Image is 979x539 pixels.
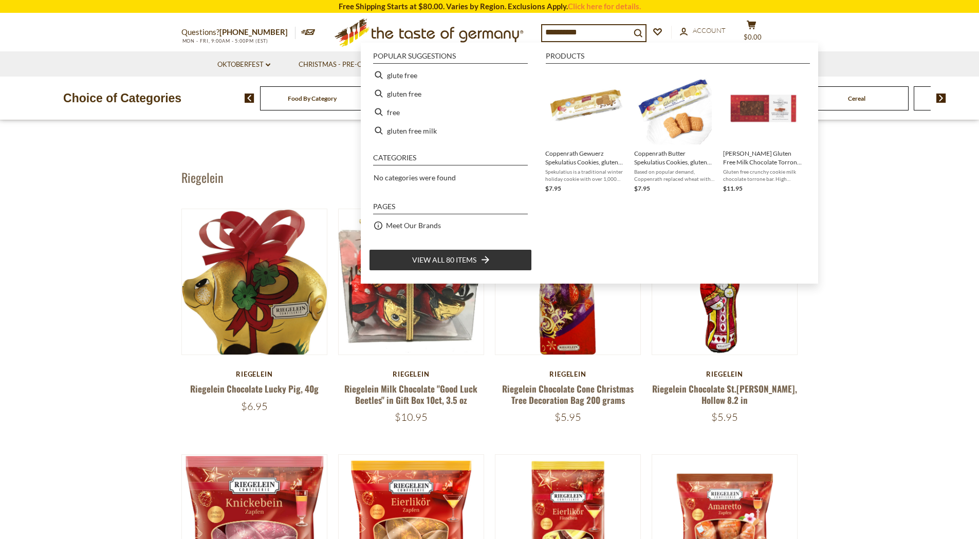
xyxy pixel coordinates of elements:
[723,70,804,194] a: Simon Coll Gluten Free Milk Chocolate Torrone[PERSON_NAME] Gluten Free Milk Chocolate Torrone, 8....
[726,70,801,144] img: Simon Coll Gluten Free Milk Chocolate Torrone
[693,26,726,34] span: Account
[652,370,798,378] div: Riegelein
[936,94,946,103] img: next arrow
[634,168,715,182] span: Based on popular demand, Coppenrath replaced wheat with gluten-free maize and rice flour and adde...
[361,43,818,283] div: Instant Search Results
[241,400,268,413] span: $6.95
[369,216,532,235] li: Meet Our Brands
[339,209,484,355] img: Riegelein
[545,168,626,182] span: Spekulatius is a traditional winter holiday cookie with over 1,000 years of history. Created in t...
[634,184,650,192] span: $7.95
[181,170,224,185] h1: Riegelein
[374,173,456,182] span: No categories were found
[369,121,532,140] li: gluten free milk
[181,370,328,378] div: Riegelein
[369,84,532,103] li: gluten free
[545,70,626,194] a: Gluten Free Coppenrath Gewuerz Spekulatius CookiesCoppenrath Gewuerz Spekulatius Cookies, gluten ...
[495,370,641,378] div: Riegelein
[711,411,738,423] span: $5.95
[502,382,634,406] a: Riegelein Chocolate Cone Christmas Tree Decoration Bag 200 grams
[723,168,804,182] span: Gluten free crunchy cookie milk chocolate torrone bar. High quality chococlate made by [PERSON_NA...
[373,154,528,165] li: Categories
[386,219,441,231] a: Meet Our Brands
[630,66,719,198] li: Coppenrath Butter Spekulatius Cookies, gluten and lactose free, 5.3 oz
[634,70,715,194] a: Coppenrath Butter Spekulatius Cookies, gluten and lactose free, 5.3 ozBased on popular demand, Co...
[568,2,641,11] a: Click here for details.
[546,52,810,64] li: Products
[395,411,428,423] span: $10.95
[545,149,626,166] span: Coppenrath Gewuerz Spekulatius Cookies, gluten and lactose free, 5.3 oz
[680,25,726,36] a: Account
[190,382,319,395] a: Riegelein Chocolate Lucky Pig, 40g
[369,249,532,271] li: View all 80 items
[719,66,808,198] li: Simón Coll Gluten Free Milk Chocolate Torrone, 8.83 oz
[338,370,485,378] div: Riegelein
[723,149,804,166] span: [PERSON_NAME] Gluten Free Milk Chocolate Torrone, 8.83 oz
[555,411,581,423] span: $5.95
[848,95,865,102] a: Cereal
[344,382,477,406] a: Riegelein Milk Chocolate "Good Luck Beetles" in Gift Box 10ct, 3.5 oz
[181,38,269,44] span: MON - FRI, 9:00AM - 5:00PM (EST)
[217,59,270,70] a: Oktoberfest
[288,95,337,102] a: Food By Category
[219,27,288,36] a: [PHONE_NUMBER]
[541,66,630,198] li: Coppenrath Gewuerz Spekulatius Cookies, gluten and lactose free, 5.3 oz
[744,33,762,41] span: $0.00
[634,149,715,166] span: Coppenrath Butter Spekulatius Cookies, gluten and lactose free, 5.3 oz
[652,382,797,406] a: Riegelein Chocolate St.[PERSON_NAME], Hollow 8.2 in
[373,52,528,64] li: Popular suggestions
[545,184,561,192] span: $7.95
[182,209,327,357] img: Riegelein
[412,254,476,266] span: View all 80 items
[736,20,767,46] button: $0.00
[723,184,743,192] span: $11.95
[181,26,295,39] p: Questions?
[369,66,532,84] li: glute free
[373,203,528,214] li: Pages
[299,59,386,70] a: Christmas - PRE-ORDER
[245,94,254,103] img: previous arrow
[548,70,623,144] img: Gluten Free Coppenrath Gewuerz Spekulatius Cookies
[369,103,532,121] li: free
